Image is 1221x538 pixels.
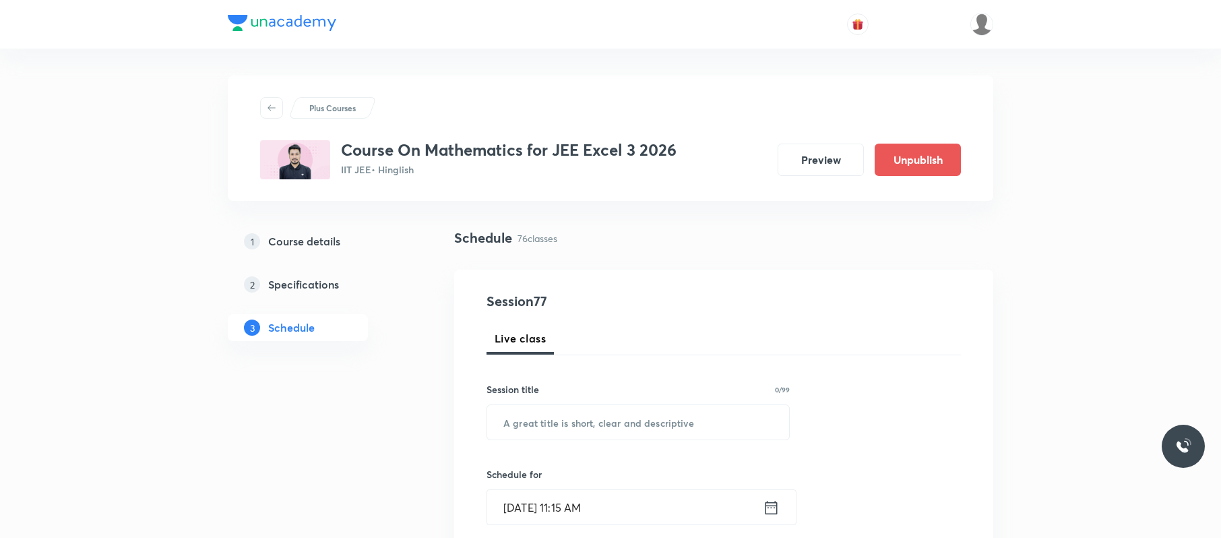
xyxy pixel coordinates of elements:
button: Unpublish [875,144,961,176]
p: 2 [244,276,260,293]
img: avatar [852,18,864,30]
button: avatar [847,13,869,35]
p: 3 [244,320,260,336]
h4: Session 77 [487,291,732,311]
a: 1Course details [228,228,411,255]
p: 1 [244,233,260,249]
button: Preview [778,144,864,176]
h4: Schedule [454,228,512,248]
h6: Schedule for [487,467,790,481]
input: A great title is short, clear and descriptive [487,405,789,440]
img: Company Logo [228,15,336,31]
p: 76 classes [518,231,557,245]
h5: Course details [268,233,340,249]
p: IIT JEE • Hinglish [341,162,677,177]
img: ttu [1175,438,1191,454]
p: 0/99 [775,386,790,393]
h3: Course On Mathematics for JEE Excel 3 2026 [341,140,677,160]
h5: Specifications [268,276,339,293]
span: Live class [495,330,546,347]
h6: Session title [487,382,539,396]
img: aadi Shukla [970,13,993,36]
a: 2Specifications [228,271,411,298]
h5: Schedule [268,320,315,336]
img: 01FAA979-B975-43A7-8750-B00130C2F7BA_plus.png [260,140,330,179]
a: Company Logo [228,15,336,34]
p: Plus Courses [309,102,356,114]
